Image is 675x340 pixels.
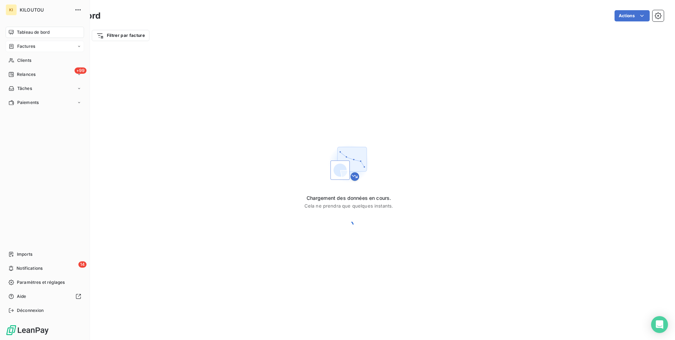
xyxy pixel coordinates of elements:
[304,203,393,209] span: Cela ne prendra que quelques instants.
[17,57,31,64] span: Clients
[92,30,149,41] button: Filtrer par facture
[6,325,49,336] img: Logo LeanPay
[17,279,65,286] span: Paramètres et réglages
[17,29,50,35] span: Tableau de bord
[17,265,43,272] span: Notifications
[17,293,26,300] span: Aide
[17,99,39,106] span: Paiements
[6,291,84,302] a: Aide
[75,67,86,74] span: +99
[17,251,32,257] span: Imports
[304,195,393,202] span: Chargement des données en cours.
[17,307,44,314] span: Déconnexion
[651,316,668,333] div: Open Intercom Messenger
[17,43,35,50] span: Factures
[78,261,86,268] span: 14
[17,85,32,92] span: Tâches
[326,141,371,186] img: First time
[615,10,650,21] button: Actions
[6,4,17,15] div: KI
[17,71,36,78] span: Relances
[20,7,70,13] span: KILOUTOU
